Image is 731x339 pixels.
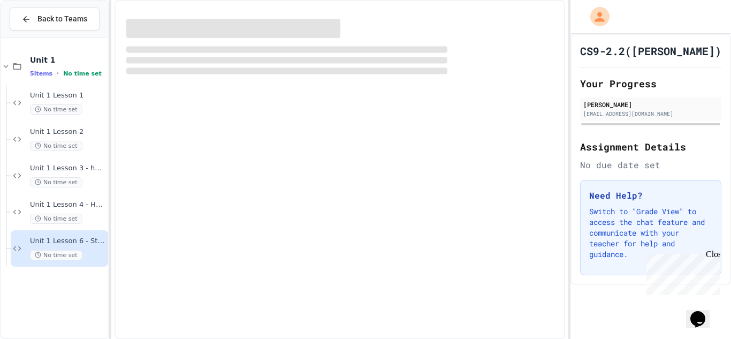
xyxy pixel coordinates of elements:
div: Chat with us now!Close [4,4,74,68]
p: Switch to "Grade View" to access the chat feature and communicate with your teacher for help and ... [589,206,712,260]
span: No time set [30,177,82,187]
span: Unit 1 Lesson 6 - Station 1 Build [30,237,106,246]
h1: CS9-2.2([PERSON_NAME]) [580,43,721,58]
span: 5 items [30,70,52,77]
div: My Account [579,4,612,29]
span: No time set [30,250,82,260]
span: Unit 1 [30,55,106,65]
h2: Your Progress [580,76,721,91]
span: Unit 1 Lesson 1 [30,91,106,100]
span: Unit 1 Lesson 3 - heading and paragraph tags [30,164,106,173]
button: Back to Teams [10,7,100,31]
span: No time set [30,104,82,115]
h2: Assignment Details [580,139,721,154]
iframe: chat widget [686,296,720,328]
span: No time set [30,214,82,224]
span: No time set [30,141,82,151]
span: • [57,69,59,78]
div: [EMAIL_ADDRESS][DOMAIN_NAME] [583,110,718,118]
iframe: chat widget [642,250,720,295]
div: No due date set [580,159,721,171]
span: Back to Teams [37,13,87,25]
span: No time set [63,70,102,77]
h3: Need Help? [589,189,712,202]
div: [PERSON_NAME] [583,100,718,109]
span: Unit 1 Lesson 2 [30,127,106,137]
span: Unit 1 Lesson 4 - Headlines Lab [30,200,106,209]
